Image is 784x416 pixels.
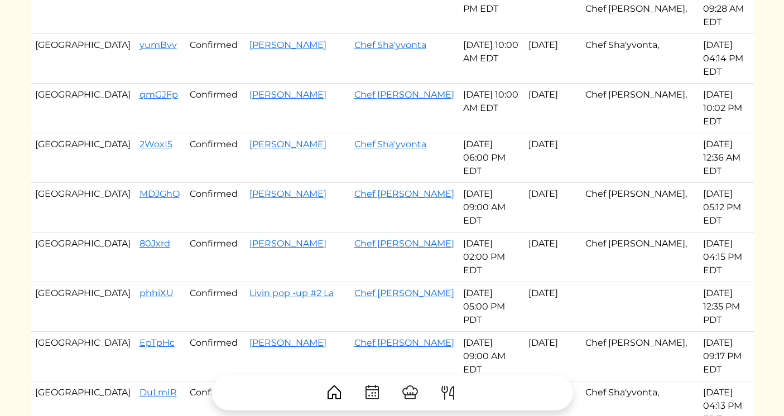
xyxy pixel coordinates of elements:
a: [PERSON_NAME] [249,238,326,249]
a: Chef [PERSON_NAME] [354,89,454,100]
td: [GEOGRAPHIC_DATA] [31,332,135,381]
td: [GEOGRAPHIC_DATA] [31,34,135,84]
td: [DATE] 12:36 AM EDT [699,133,753,183]
td: Confirmed [185,183,245,233]
td: [DATE] [524,34,581,84]
td: [DATE] 04:15 PM EDT [699,233,753,282]
a: 2WoxI5 [140,139,172,149]
a: [PERSON_NAME] [249,89,326,100]
td: Chef [PERSON_NAME], [581,183,699,233]
a: Chef [PERSON_NAME] [354,337,454,348]
td: Confirmed [185,34,245,84]
a: EpTpHc [140,337,175,348]
td: [DATE] 02:00 PM EDT [459,233,524,282]
td: [DATE] 05:12 PM EDT [699,183,753,233]
td: [DATE] 12:35 PM PDT [699,282,753,332]
img: House-9bf13187bcbb5817f509fe5e7408150f90897510c4275e13d0d5fca38e0b5951.svg [325,384,343,402]
td: [DATE] 04:14 PM EDT [699,34,753,84]
td: Chef [PERSON_NAME], [581,233,699,282]
td: [DATE] [524,233,581,282]
td: [DATE] [524,332,581,381]
a: yumBvv [140,40,177,50]
td: [DATE] 10:00 AM EDT [459,34,524,84]
td: [DATE] 10:02 PM EDT [699,84,753,133]
td: Chef [PERSON_NAME], [581,332,699,381]
td: [DATE] 05:00 PM PDT [459,282,524,332]
td: [DATE] [524,282,581,332]
td: Confirmed [185,233,245,282]
td: [GEOGRAPHIC_DATA] [31,133,135,183]
img: ChefHat-a374fb509e4f37eb0702ca99f5f64f3b6956810f32a249b33092029f8484b388.svg [401,384,419,402]
td: [DATE] 09:00 AM EDT [459,332,524,381]
a: [PERSON_NAME] [249,337,326,348]
td: [GEOGRAPHIC_DATA] [31,84,135,133]
td: [GEOGRAPHIC_DATA] [31,183,135,233]
td: [DATE] [524,84,581,133]
td: Confirmed [185,332,245,381]
td: Chef [PERSON_NAME], [581,84,699,133]
img: CalendarDots-5bcf9d9080389f2a281d69619e1c85352834be518fbc73d9501aef674afc0d57.svg [363,384,381,402]
td: Confirmed [185,84,245,133]
a: [PERSON_NAME] [249,139,326,149]
td: [GEOGRAPHIC_DATA] [31,282,135,332]
a: Chef [PERSON_NAME] [354,288,454,298]
a: qmGJFp [140,89,178,100]
a: [PERSON_NAME] [249,40,326,50]
td: Confirmed [185,133,245,183]
td: [DATE] 09:00 AM EDT [459,183,524,233]
td: Chef Sha'yvonta, [581,34,699,84]
td: [DATE] 10:00 AM EDT [459,84,524,133]
a: Chef Sha'yvonta [354,40,426,50]
a: 80Jxrd [140,238,170,249]
img: ForkKnife-55491504ffdb50bab0c1e09e7649658475375261d09fd45db06cec23bce548bf.svg [439,384,457,402]
a: Livin pop -up #2 La [249,288,334,298]
td: [DATE] 06:00 PM EDT [459,133,524,183]
td: [DATE] [524,133,581,183]
td: [DATE] [524,183,581,233]
td: [GEOGRAPHIC_DATA] [31,233,135,282]
a: Chef [PERSON_NAME] [354,238,454,249]
td: [DATE] 09:17 PM EDT [699,332,753,381]
a: [PERSON_NAME] [249,188,326,199]
a: phhiXU [140,288,174,298]
a: Chef Sha'yvonta [354,139,426,149]
a: Chef [PERSON_NAME] [354,188,454,199]
a: MDJGhO [140,188,180,199]
td: Confirmed [185,282,245,332]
